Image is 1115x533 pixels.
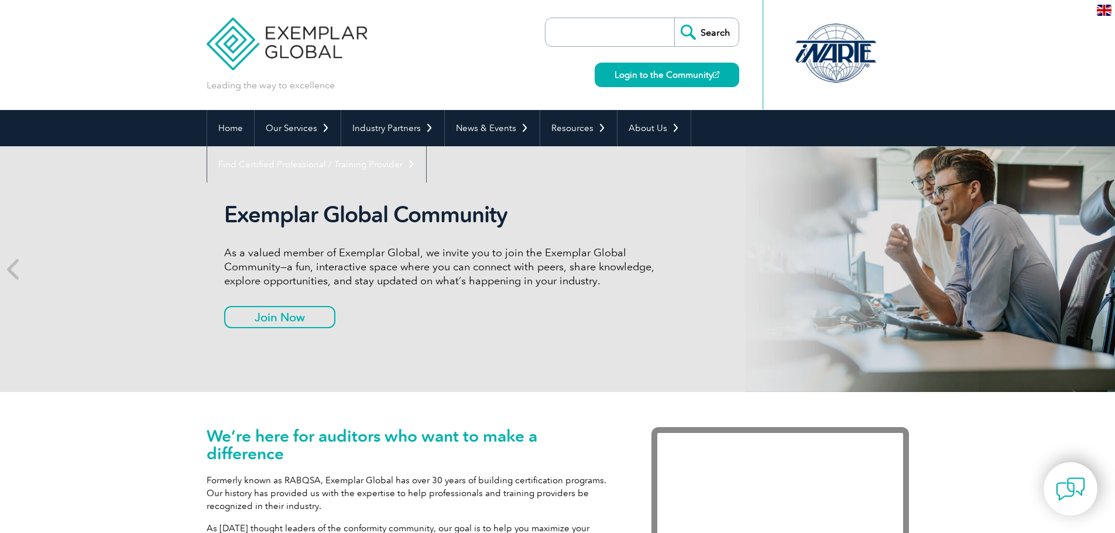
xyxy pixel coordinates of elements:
[1056,474,1085,504] img: contact-chat.png
[224,201,663,228] h2: Exemplar Global Community
[617,110,691,146] a: About Us
[224,246,663,288] p: As a valued member of Exemplar Global, we invite you to join the Exemplar Global Community—a fun,...
[445,110,540,146] a: News & Events
[207,110,254,146] a: Home
[255,110,341,146] a: Our Services
[341,110,444,146] a: Industry Partners
[1097,5,1111,16] img: en
[674,18,739,46] input: Search
[713,71,719,78] img: open_square.png
[224,306,335,328] a: Join Now
[207,146,426,183] a: Find Certified Professional / Training Provider
[207,427,616,462] h1: We’re here for auditors who want to make a difference
[540,110,617,146] a: Resources
[207,474,616,513] p: Formerly known as RABQSA, Exemplar Global has over 30 years of building certification programs. O...
[595,63,739,87] a: Login to the Community
[207,79,335,92] p: Leading the way to excellence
